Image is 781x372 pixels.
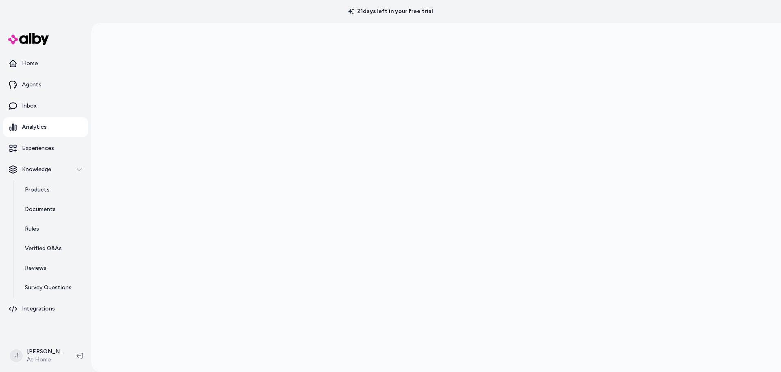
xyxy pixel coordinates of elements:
a: Inbox [3,96,88,116]
img: alby Logo [8,33,49,45]
p: Home [22,59,38,68]
p: Verified Q&As [25,244,62,253]
a: Experiences [3,139,88,158]
p: Knowledge [22,165,51,174]
button: J[PERSON_NAME]At Home [5,343,70,369]
a: Home [3,54,88,73]
p: Reviews [25,264,46,272]
p: Inbox [22,102,37,110]
p: Documents [25,205,56,214]
p: Experiences [22,144,54,152]
a: Rules [17,219,88,239]
a: Documents [17,200,88,219]
p: [PERSON_NAME] [27,348,63,356]
a: Products [17,180,88,200]
span: J [10,349,23,362]
span: At Home [27,356,63,364]
p: Integrations [22,305,55,313]
p: 21 days left in your free trial [343,7,438,15]
p: Survey Questions [25,284,72,292]
a: Survey Questions [17,278,88,297]
p: Agents [22,81,41,89]
button: Knowledge [3,160,88,179]
p: Rules [25,225,39,233]
a: Analytics [3,117,88,137]
p: Products [25,186,50,194]
p: Analytics [22,123,47,131]
a: Reviews [17,258,88,278]
a: Verified Q&As [17,239,88,258]
a: Integrations [3,299,88,319]
a: Agents [3,75,88,95]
